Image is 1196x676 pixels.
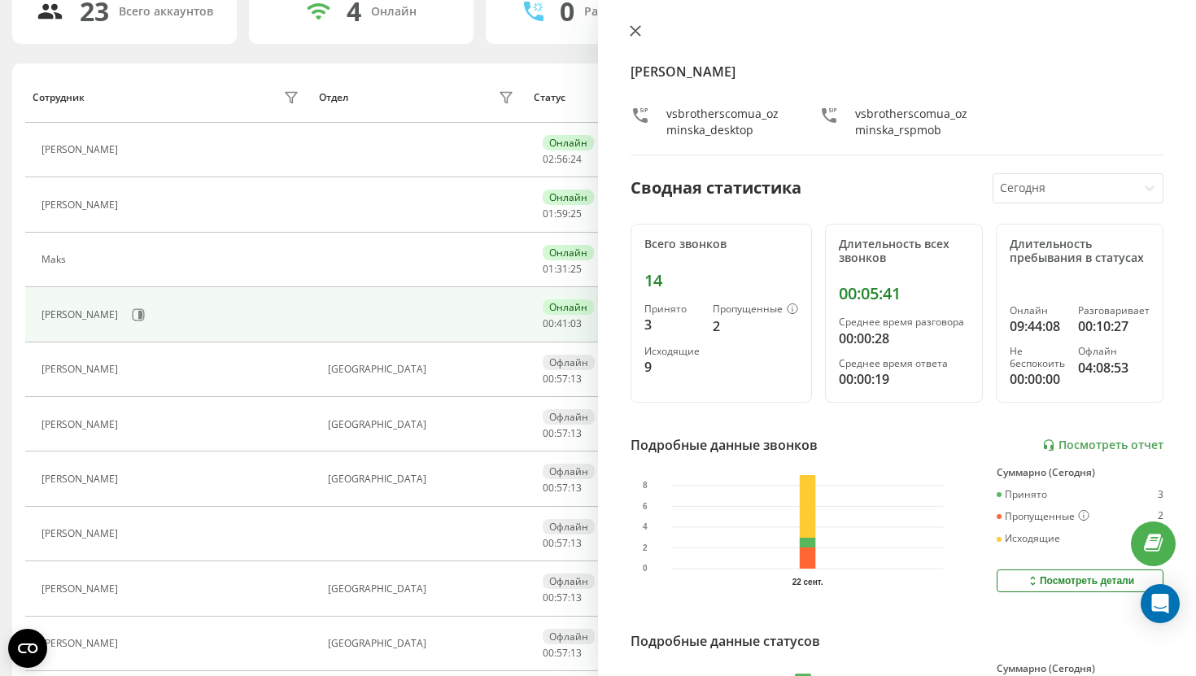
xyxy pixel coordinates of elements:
div: Онлайн [371,5,417,19]
div: 04:08:53 [1078,358,1150,377]
div: Сотрудник [33,92,85,103]
span: 03 [570,316,582,330]
div: [GEOGRAPHIC_DATA] [328,583,517,595]
div: [PERSON_NAME] [41,473,122,485]
button: Посмотреть детали [997,569,1163,592]
a: Посмотреть отчет [1042,438,1163,452]
div: Онлайн [543,135,594,150]
span: 57 [557,646,568,660]
div: Среднее время ответа [839,358,969,369]
div: Отдел [319,92,348,103]
div: Не беспокоить [1010,346,1065,369]
span: 01 [543,262,554,276]
div: 14 [644,271,798,290]
div: vsbrotherscomua_ozminska_desktop [666,106,787,138]
span: 57 [557,481,568,495]
span: 57 [557,426,568,440]
div: Среднее время разговора [839,316,969,328]
div: Разговаривает [1078,305,1150,316]
div: 09:44:08 [1010,316,1065,336]
div: 00:00:19 [839,369,969,389]
div: [PERSON_NAME] [41,528,122,539]
div: Пропущенные [713,303,798,316]
div: Онлайн [543,245,594,260]
div: Исходящие [997,533,1060,544]
div: [PERSON_NAME] [41,583,122,595]
div: Подробные данные статусов [631,631,820,651]
div: Офлайн [543,519,595,534]
span: 00 [543,372,554,386]
div: Сводная статистика [631,176,801,200]
div: [PERSON_NAME] [41,144,122,155]
span: 13 [570,646,582,660]
div: [PERSON_NAME] [41,419,122,430]
div: Разговаривают [584,5,673,19]
button: Open CMP widget [8,629,47,668]
div: vsbrotherscomua_ozminska_rspmob [855,106,976,138]
div: Суммарно (Сегодня) [997,663,1163,674]
div: [PERSON_NAME] [41,638,122,649]
div: : : [543,428,582,439]
div: 9 [644,357,700,377]
text: 22 сент. [792,578,823,587]
text: 6 [643,502,648,511]
text: 8 [643,481,648,490]
div: Офлайн [1078,346,1150,357]
div: Длительность всех звонков [839,238,969,265]
span: 02 [543,152,554,166]
text: 0 [643,564,648,573]
div: [GEOGRAPHIC_DATA] [328,419,517,430]
div: Офлайн [543,464,595,479]
span: 25 [570,207,582,220]
div: Open Intercom Messenger [1141,584,1180,623]
div: : : [543,318,582,329]
span: 00 [543,536,554,550]
div: 00:05:41 [839,284,969,303]
div: : : [543,482,582,494]
div: Онлайн [1010,305,1065,316]
span: 57 [557,372,568,386]
div: Принято [644,303,700,315]
span: 56 [557,152,568,166]
span: 25 [570,262,582,276]
div: : : [543,538,582,549]
div: [GEOGRAPHIC_DATA] [328,364,517,375]
div: Всего звонков [644,238,798,251]
span: 24 [570,152,582,166]
div: 00:00:00 [1010,369,1065,389]
div: 2 [1158,510,1163,523]
span: 13 [570,426,582,440]
span: 00 [543,591,554,604]
text: 4 [643,522,648,531]
div: Онлайн [543,299,594,315]
div: : : [543,648,582,659]
div: Онлайн [543,190,594,205]
span: 13 [570,591,582,604]
div: 3 [1158,489,1163,500]
div: Пропущенные [997,510,1089,523]
span: 31 [557,262,568,276]
div: [GEOGRAPHIC_DATA] [328,473,517,485]
span: 00 [543,481,554,495]
div: Исходящие [644,346,700,357]
div: 3 [644,315,700,334]
span: 57 [557,591,568,604]
div: [GEOGRAPHIC_DATA] [328,638,517,649]
div: : : [543,592,582,604]
div: Посмотреть детали [1026,574,1134,587]
div: 2 [713,316,798,336]
div: [PERSON_NAME] [41,309,122,321]
text: 2 [643,543,648,552]
span: 00 [543,316,554,330]
span: 57 [557,536,568,550]
div: Статус [534,92,565,103]
span: 13 [570,481,582,495]
span: 01 [543,207,554,220]
div: Офлайн [543,355,595,370]
div: : : [543,373,582,385]
div: Суммарно (Сегодня) [997,467,1163,478]
div: Подробные данные звонков [631,435,818,455]
div: : : [543,264,582,275]
span: 00 [543,646,554,660]
span: 41 [557,316,568,330]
